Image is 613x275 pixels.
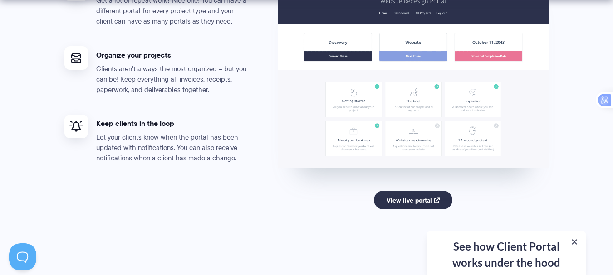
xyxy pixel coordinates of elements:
[96,50,250,60] h4: Organize your projects
[374,191,452,210] a: View live portal
[96,132,250,164] p: Let your clients know when the portal has been updated with notifications. You can also receive n...
[9,243,36,270] iframe: Toggle Customer Support
[96,119,250,128] h4: Keep clients in the loop
[96,64,250,95] p: Clients aren't always the most organized – but you can be! Keep everything all invoices, receipts...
